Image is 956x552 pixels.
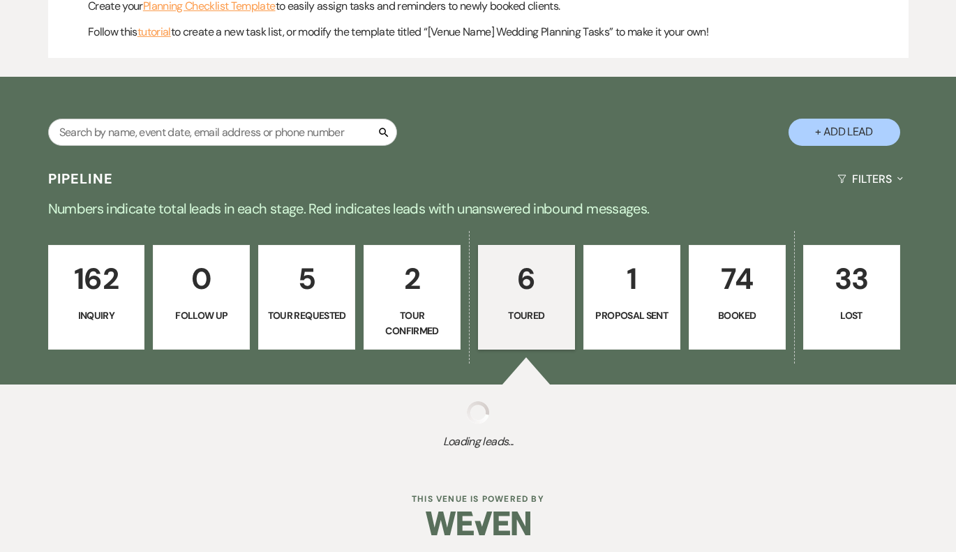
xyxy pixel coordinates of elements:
[57,255,136,302] p: 162
[592,308,671,323] p: Proposal Sent
[137,23,171,41] a: tutorial
[48,433,909,450] span: Loading leads...
[426,499,530,548] img: Weven Logo
[48,245,145,350] a: 162Inquiry
[698,308,777,323] p: Booked
[812,255,891,302] p: 33
[162,308,241,323] p: Follow Up
[478,245,575,350] a: 6Toured
[57,308,136,323] p: Inquiry
[698,255,777,302] p: 74
[162,255,241,302] p: 0
[487,308,566,323] p: Toured
[803,245,900,350] a: 33Lost
[267,308,346,323] p: Tour Requested
[373,255,451,302] p: 2
[467,401,489,424] img: loading spinner
[88,23,899,41] p: Follow this to create a new task list, or modify the template titled “[Venue Name] Wedding Planni...
[832,161,908,197] button: Filters
[48,119,397,146] input: Search by name, event date, email address or phone number
[364,245,461,350] a: 2Tour Confirmed
[789,119,900,146] button: + Add Lead
[373,308,451,339] p: Tour Confirmed
[812,308,891,323] p: Lost
[48,169,114,188] h3: Pipeline
[267,255,346,302] p: 5
[689,245,786,350] a: 74Booked
[592,255,671,302] p: 1
[258,245,355,350] a: 5Tour Requested
[487,255,566,302] p: 6
[583,245,680,350] a: 1Proposal Sent
[153,245,250,350] a: 0Follow Up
